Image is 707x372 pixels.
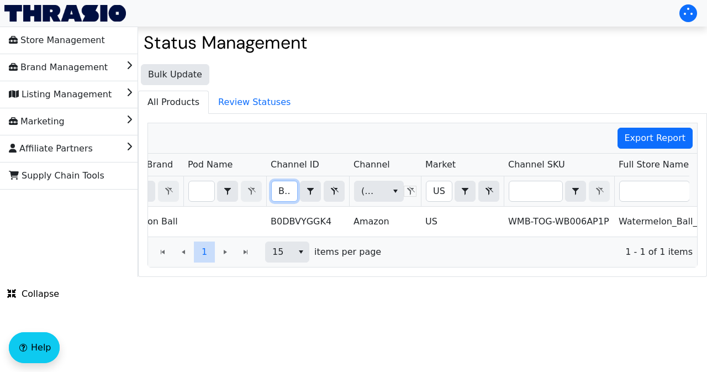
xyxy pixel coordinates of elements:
input: Filter [620,181,689,201]
span: Choose Operator [455,181,476,202]
span: Channel SKU [508,158,565,171]
th: Filter [504,176,614,207]
span: Export Report [625,132,686,145]
button: Bulk Update [141,64,209,85]
button: Help floatingactionbutton [9,332,60,363]
span: Marketing [9,113,65,130]
span: Channel [353,158,390,171]
button: select [566,181,585,201]
span: Collapse [7,287,59,301]
th: Filter [183,176,266,207]
button: select [300,181,320,201]
button: Page 1 [194,242,215,263]
span: Pod Name [188,158,233,171]
th: Filter [421,176,504,207]
th: Filter [349,176,421,207]
button: select [455,181,475,201]
span: Brand Management [9,59,108,76]
td: B0DBVYGGK4 [266,207,349,237]
span: Listing Management [9,86,112,103]
button: Clear [324,181,345,202]
td: WMB-TOG-WB006AP1P [504,207,614,237]
button: Clear [478,181,499,202]
span: Choose Operator [300,181,321,202]
span: Full Store Name [619,158,689,171]
span: Choose Operator [217,181,238,202]
span: All Products [139,91,208,113]
span: (All) [361,185,378,198]
button: select [218,181,238,201]
input: Filter [272,181,297,201]
span: 15 [272,245,286,259]
span: Store Management [9,32,105,49]
input: Filter [189,181,214,201]
span: 1 [202,245,207,259]
span: 1 - 1 of 1 items [390,245,693,259]
th: Filter [266,176,349,207]
span: Page size [265,242,309,263]
span: Affiliate Partners [9,140,93,158]
span: Channel ID [271,158,319,171]
input: Filter [509,181,562,201]
span: Review Statuses [209,91,299,113]
span: Market [425,158,456,171]
span: Help [31,341,51,354]
span: Supply Chain Tools [9,167,104,185]
td: Amazon [349,207,421,237]
button: select [293,242,309,262]
span: Bulk Update [148,68,202,81]
input: Filter [426,181,452,201]
td: US [421,207,504,237]
div: Page 1 of 1 [148,237,697,267]
button: Export Report [618,128,693,149]
span: Choose Operator [565,181,586,202]
button: select [387,181,403,201]
img: Thrasio Logo [4,5,126,22]
span: items per page [314,245,381,259]
h2: Status Management [144,32,701,53]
